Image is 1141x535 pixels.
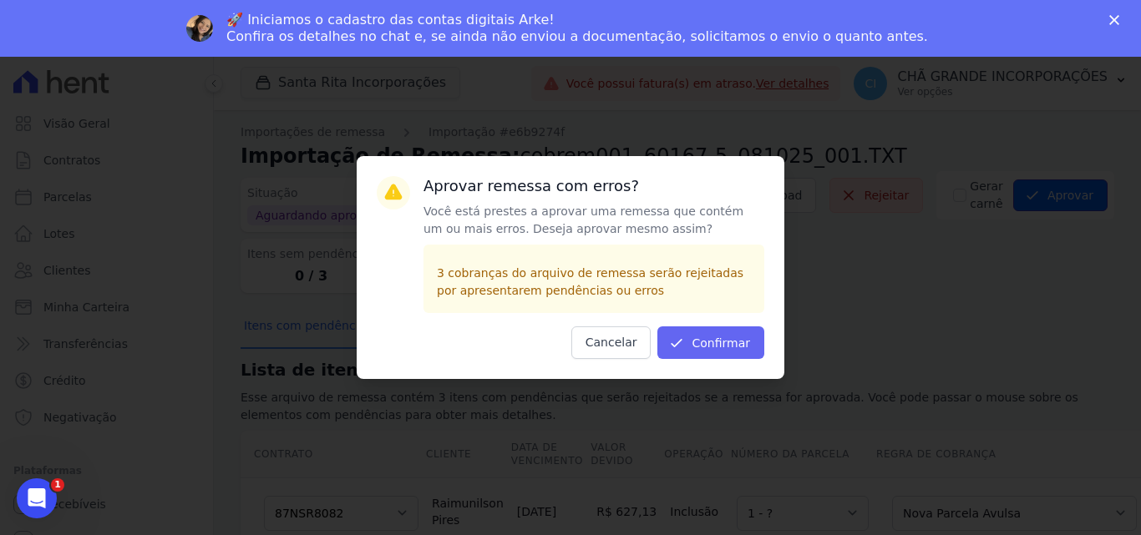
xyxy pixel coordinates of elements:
[17,478,57,518] iframe: Intercom live chat
[186,15,213,42] img: Profile image for Adriane
[657,326,764,359] button: Confirmar
[571,326,652,359] button: Cancelar
[51,478,64,492] span: 1
[1109,15,1126,25] div: Fechar
[423,176,764,196] h3: Aprovar remessa com erros?
[423,203,764,238] p: Você está prestes a aprovar uma remessa que contém um ou mais erros. Deseja aprovar mesmo assim?
[437,265,751,300] p: 3 cobranças do arquivo de remessa serão rejeitadas por apresentarem pendências ou erros
[226,12,928,45] div: 🚀 Iniciamos o cadastro das contas digitais Arke! Confira os detalhes no chat e, se ainda não envi...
